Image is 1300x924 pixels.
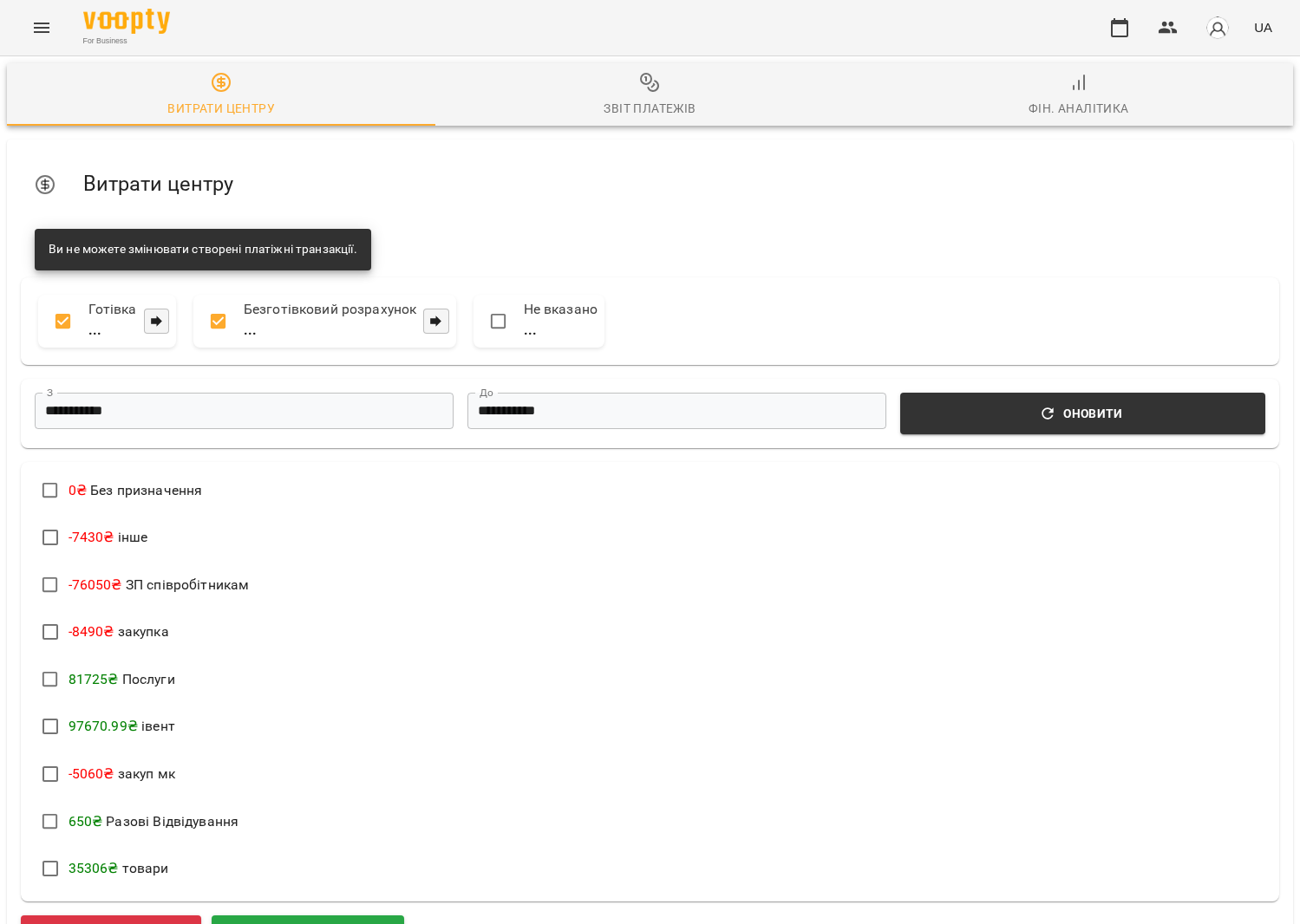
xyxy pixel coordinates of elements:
[604,98,696,119] div: Звіт платежів
[167,98,275,119] div: Витрати центру
[69,529,148,545] span: інше
[524,302,598,318] p: Не вказано
[83,171,1265,198] h5: Витрати центру
[69,671,175,687] span: Послуги
[69,576,250,593] span: ЗП співробітникам
[88,320,137,341] p: ...
[69,860,169,876] span: товари
[244,302,417,318] p: Безготівковий розрахунок
[69,718,175,734] span: івент
[911,403,1255,424] span: Оновити
[69,765,114,782] span: -5060 ₴
[69,813,239,830] span: Разові Відвідування
[244,320,417,341] p: ...
[69,718,138,734] span: 97670.99 ₴
[1254,18,1272,36] span: UA
[69,529,114,545] span: -7430 ₴
[21,7,62,49] button: Menu
[1029,98,1129,119] div: Фін. Аналітика
[524,320,598,341] p: ...
[69,813,103,830] span: 650 ₴
[88,302,137,318] p: Готівка
[69,765,175,782] span: закуп мк
[69,860,119,876] span: 35306 ₴
[69,482,203,498] span: Без призначення
[900,393,1265,434] button: Оновити
[69,482,87,498] span: 0 ₴
[1205,16,1230,40] img: avatar_s.png
[1247,11,1279,43] button: UA
[83,36,170,47] span: For Business
[69,576,122,593] span: -76050 ₴
[69,623,114,640] span: -8490 ₴
[69,671,119,687] span: 81725 ₴
[49,234,357,265] div: Ви не можете змінювати створені платіжні транзакції.
[83,9,170,34] img: Voopty Logo
[69,623,169,640] span: закупка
